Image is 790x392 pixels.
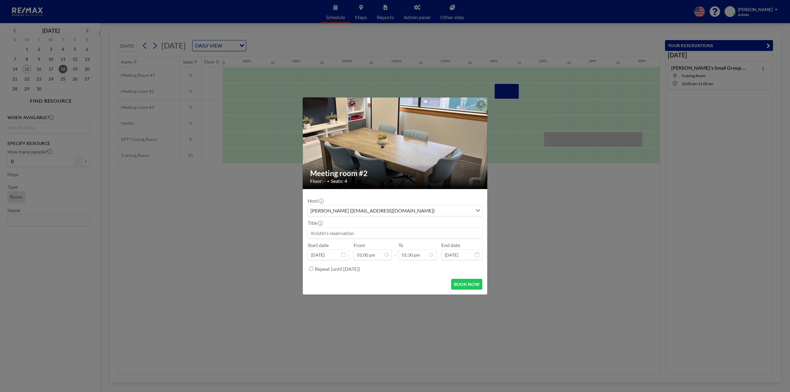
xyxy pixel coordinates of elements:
div: Search for option [308,205,482,216]
span: Floor: - [310,178,326,184]
h2: Meeting room #2 [310,169,480,178]
button: BOOK NOW [451,279,482,290]
input: Search for option [437,207,472,215]
img: 537.jpg [303,20,488,267]
label: Host [308,198,323,204]
span: • [327,179,329,184]
label: Repeat (until [DATE]) [315,266,360,272]
span: [PERSON_NAME] ([EMAIL_ADDRESS][DOMAIN_NAME]) [309,207,436,215]
label: To [398,242,403,248]
label: Start date [308,242,329,248]
label: End date [441,242,460,248]
label: Title [308,220,322,226]
input: Kristin's reservation [308,228,482,238]
span: Seats: 4 [331,178,347,184]
span: - [394,244,396,258]
label: From [354,242,365,248]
